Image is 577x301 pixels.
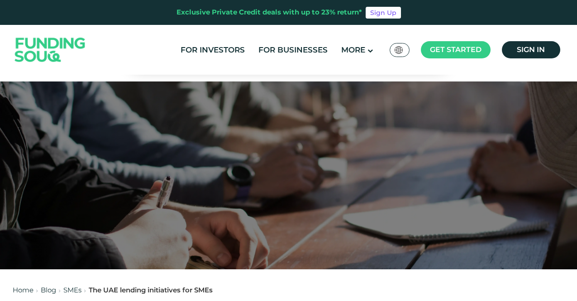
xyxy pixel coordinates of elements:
[176,7,362,18] div: Exclusive Private Credit deals with up to 23% return*
[502,41,560,58] a: Sign in
[41,286,56,294] a: Blog
[256,43,330,57] a: For Businesses
[63,286,81,294] a: SMEs
[395,46,403,54] img: SA Flag
[13,286,33,294] a: Home
[430,45,482,54] span: Get started
[366,7,401,19] a: Sign Up
[89,285,213,296] div: The UAE lending initiatives for SMEs
[6,27,95,73] img: Logo
[341,45,365,54] span: More
[178,43,247,57] a: For Investors
[517,45,545,54] span: Sign in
